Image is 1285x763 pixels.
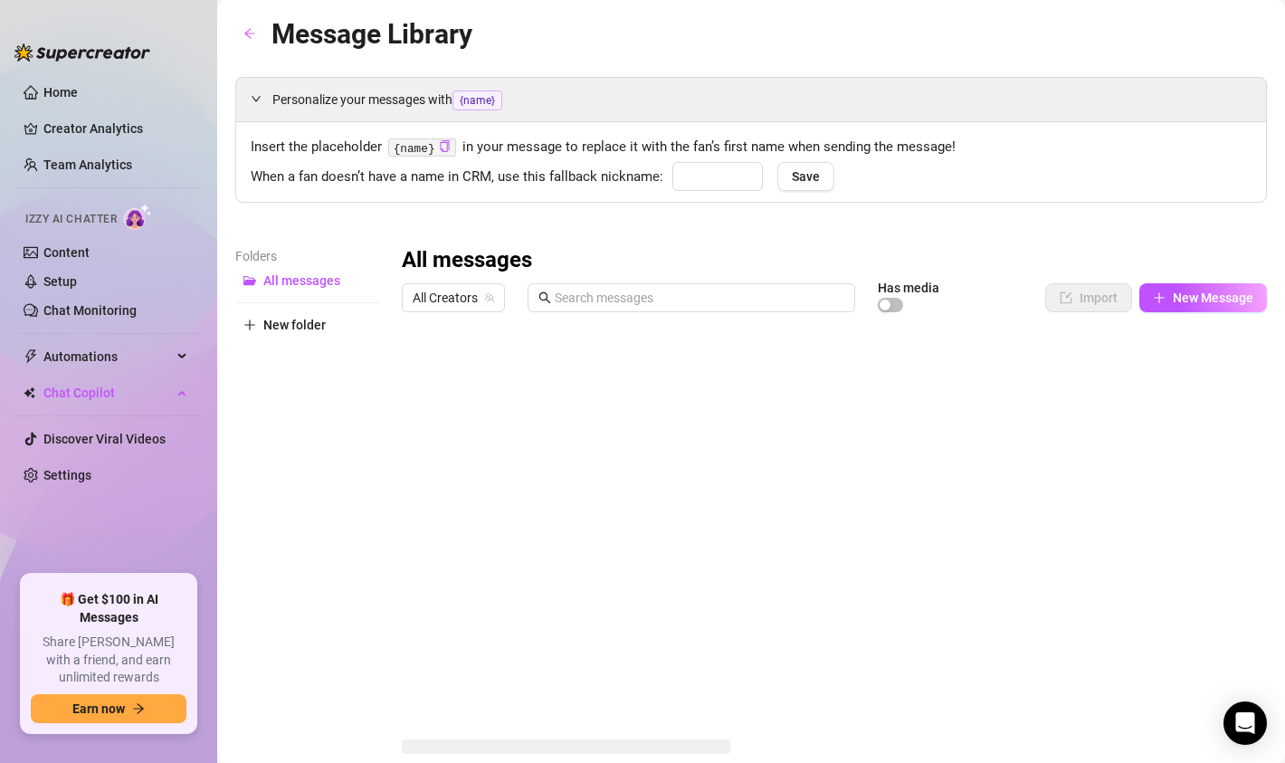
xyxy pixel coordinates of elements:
[31,634,186,687] span: Share [PERSON_NAME] with a friend, and earn unlimited rewards
[43,468,91,482] a: Settings
[43,432,166,446] a: Discover Viral Videos
[1153,291,1166,304] span: plus
[251,93,262,104] span: expanded
[31,694,186,723] button: Earn nowarrow-right
[388,138,456,157] code: {name}
[792,169,820,184] span: Save
[878,282,939,293] article: Has media
[235,266,380,295] button: All messages
[439,140,451,152] span: copy
[777,162,834,191] button: Save
[124,204,152,230] img: AI Chatter
[31,591,186,626] span: 🎁 Get $100 in AI Messages
[43,274,77,289] a: Setup
[251,137,1252,158] span: Insert the placeholder in your message to replace it with the fan’s first name when sending the m...
[43,342,172,371] span: Automations
[452,91,502,110] span: {name}
[14,43,150,62] img: logo-BBDzfeDw.svg
[272,90,1252,110] span: Personalize your messages with
[263,318,326,332] span: New folder
[1223,701,1267,745] div: Open Intercom Messenger
[243,274,256,287] span: folder-open
[251,167,663,188] span: When a fan doesn’t have a name in CRM, use this fallback nickname:
[43,157,132,172] a: Team Analytics
[43,378,172,407] span: Chat Copilot
[1173,291,1253,305] span: New Message
[1139,283,1267,312] button: New Message
[538,291,551,304] span: search
[413,284,494,311] span: All Creators
[484,292,495,303] span: team
[24,349,38,364] span: thunderbolt
[236,78,1266,121] div: Personalize your messages with{name}
[235,310,380,339] button: New folder
[25,211,117,228] span: Izzy AI Chatter
[43,85,78,100] a: Home
[271,13,472,55] article: Message Library
[439,140,451,154] button: Click to Copy
[263,273,340,288] span: All messages
[72,701,125,716] span: Earn now
[132,702,145,715] span: arrow-right
[1045,283,1132,312] button: Import
[24,386,35,399] img: Chat Copilot
[555,288,844,308] input: Search messages
[43,245,90,260] a: Content
[235,246,380,266] article: Folders
[243,27,256,40] span: arrow-left
[43,114,188,143] a: Creator Analytics
[402,246,532,275] h3: All messages
[43,303,137,318] a: Chat Monitoring
[243,319,256,331] span: plus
